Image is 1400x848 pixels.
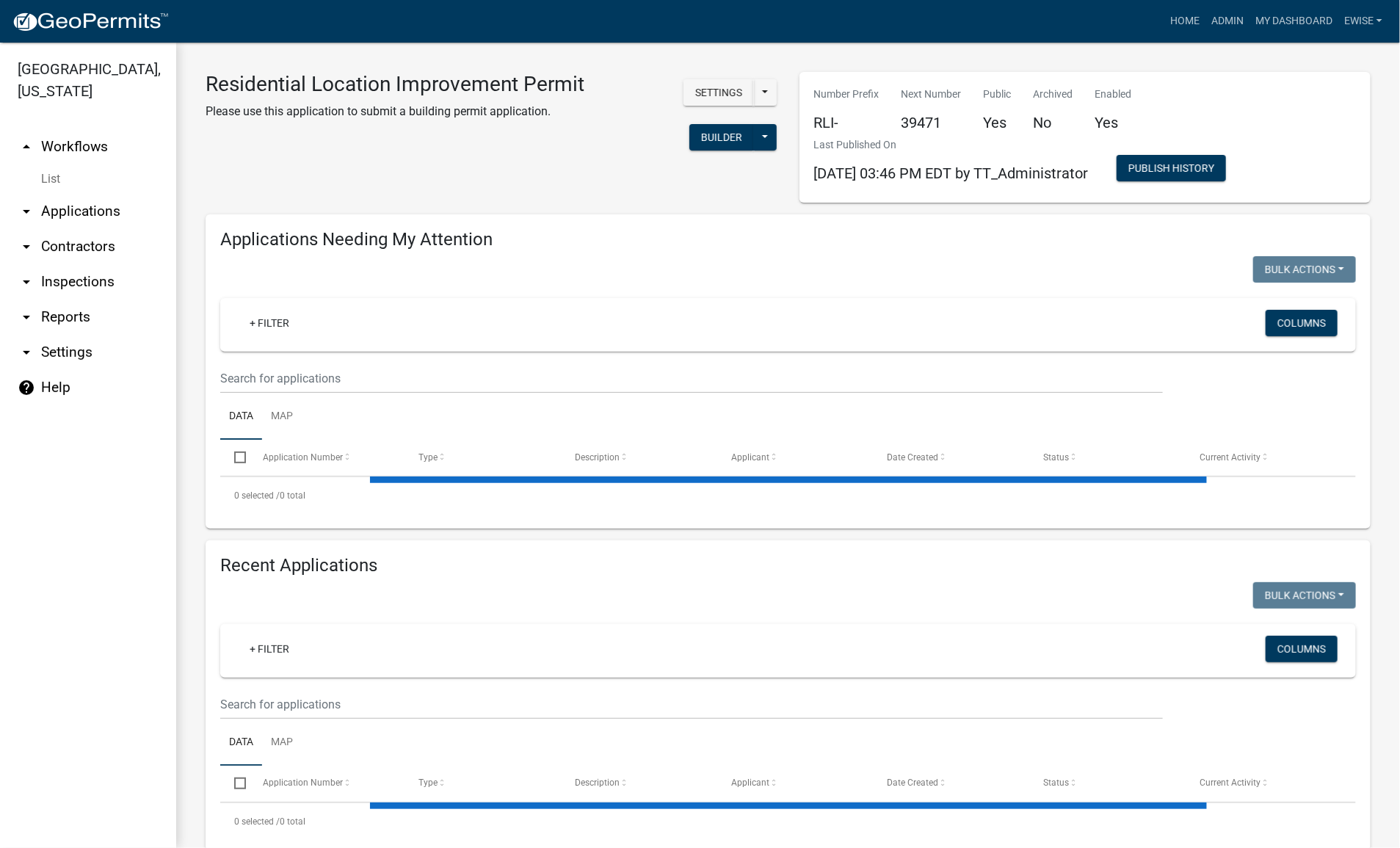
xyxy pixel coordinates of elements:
button: Columns [1266,636,1338,662]
datatable-header-cell: Select [220,766,248,801]
p: Last Published On [814,137,1089,153]
button: Settings [683,79,754,106]
a: Home [1164,7,1205,35]
span: Current Activity [1200,452,1261,463]
datatable-header-cell: Current Activity [1186,766,1342,801]
button: Publish History [1117,155,1226,181]
datatable-header-cell: Select [220,440,248,475]
i: arrow_drop_up [18,138,35,156]
i: arrow_drop_down [18,203,35,220]
datatable-header-cell: Application Number [248,440,405,475]
span: Status [1044,452,1070,463]
h5: RLI- [814,114,879,131]
a: My Dashboard [1250,7,1338,35]
h5: Yes [1095,114,1132,131]
h5: Yes [984,114,1012,131]
p: Public [984,87,1012,102]
datatable-header-cell: Description [561,440,717,475]
h4: Recent Applications [220,555,1356,576]
input: Search for applications [220,363,1163,394]
h4: Applications Needing My Attention [220,229,1356,250]
p: Archived [1034,87,1073,102]
datatable-header-cell: Date Created [874,766,1030,801]
span: Description [575,452,620,463]
datatable-header-cell: Date Created [874,440,1030,475]
span: 0 selected / [234,816,280,827]
p: Please use this application to submit a building permit application. [206,103,584,120]
a: Data [220,394,262,441]
h5: No [1034,114,1073,131]
i: arrow_drop_down [18,273,35,291]
a: Data [220,720,262,767]
datatable-header-cell: Applicant [717,766,874,801]
a: + Filter [238,636,301,662]
span: Current Activity [1200,778,1261,788]
div: 0 total [220,803,1356,840]
button: Bulk Actions [1253,582,1356,609]
h5: 39471 [902,114,962,131]
datatable-header-cell: Status [1029,440,1186,475]
span: Type [418,778,438,788]
a: Admin [1205,7,1250,35]
a: Map [262,720,302,767]
span: [DATE] 03:46 PM EDT by TT_Administrator [814,164,1089,182]
a: Ewise [1338,7,1388,35]
button: Builder [689,124,754,151]
i: arrow_drop_down [18,308,35,326]
datatable-header-cell: Type [405,440,561,475]
a: Map [262,394,302,441]
wm-modal-confirm: Workflow Publish History [1117,164,1226,175]
span: Type [418,452,438,463]
datatable-header-cell: Description [561,766,717,801]
span: Applicant [731,452,769,463]
span: Status [1044,778,1070,788]
i: arrow_drop_down [18,344,35,361]
button: Columns [1266,310,1338,336]
span: Date Created [888,452,939,463]
span: Description [575,778,620,788]
datatable-header-cell: Application Number [248,766,405,801]
datatable-header-cell: Type [405,766,561,801]
datatable-header-cell: Applicant [717,440,874,475]
span: Applicant [731,778,769,788]
span: Application Number [263,778,343,788]
p: Enabled [1095,87,1132,102]
div: 0 total [220,477,1356,514]
i: arrow_drop_down [18,238,35,256]
p: Next Number [902,87,962,102]
span: Date Created [888,778,939,788]
datatable-header-cell: Current Activity [1186,440,1342,475]
span: 0 selected / [234,490,280,501]
datatable-header-cell: Status [1029,766,1186,801]
input: Search for applications [220,689,1163,720]
button: Bulk Actions [1253,256,1356,283]
h3: Residential Location Improvement Permit [206,72,584,97]
a: + Filter [238,310,301,336]
span: Application Number [263,452,343,463]
p: Number Prefix [814,87,879,102]
i: help [18,379,35,396]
